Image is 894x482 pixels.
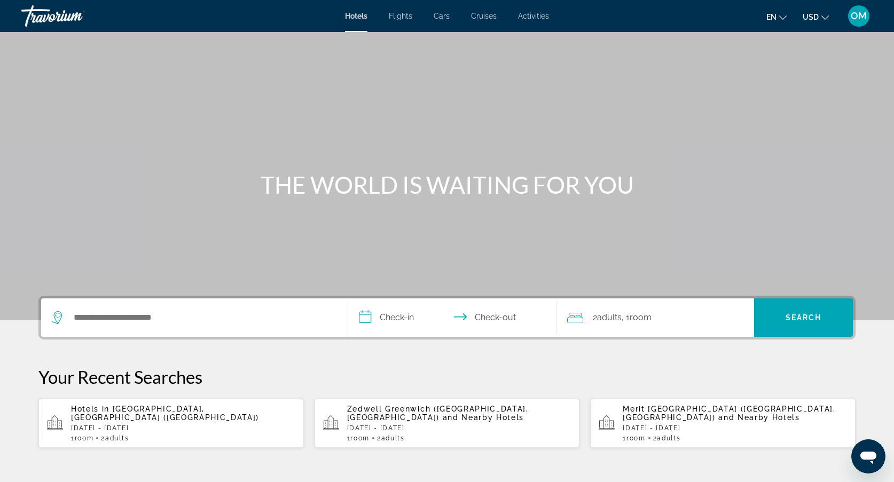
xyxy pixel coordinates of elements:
[75,434,94,442] span: Room
[623,434,645,442] span: 1
[626,434,646,442] span: Room
[754,298,853,337] button: Search
[518,12,549,20] a: Activities
[851,439,885,473] iframe: Bouton de lancement de la fenêtre de messagerie
[653,434,681,442] span: 2
[347,434,370,442] span: 1
[803,13,819,21] span: USD
[71,434,93,442] span: 1
[443,413,524,422] span: and Nearby Hotels
[471,12,497,20] a: Cruises
[389,12,412,20] a: Flights
[38,366,856,388] p: Your Recent Searches
[101,434,129,442] span: 2
[71,424,295,432] p: [DATE] - [DATE]
[347,405,529,422] span: Zedwell Greenwich ([GEOGRAPHIC_DATA], [GEOGRAPHIC_DATA])
[630,312,652,322] span: Room
[348,298,556,337] button: Select check in and out date
[593,310,622,325] span: 2
[556,298,754,337] button: Travelers: 2 adults, 0 children
[350,434,370,442] span: Room
[623,405,835,422] span: Merit [GEOGRAPHIC_DATA] ([GEOGRAPHIC_DATA], [GEOGRAPHIC_DATA])
[315,398,580,448] button: Zedwell Greenwich ([GEOGRAPHIC_DATA], [GEOGRAPHIC_DATA]) and Nearby Hotels[DATE] - [DATE]1Room2Ad...
[623,424,847,432] p: [DATE] - [DATE]
[434,12,450,20] a: Cars
[590,398,856,448] button: Merit [GEOGRAPHIC_DATA] ([GEOGRAPHIC_DATA], [GEOGRAPHIC_DATA]) and Nearby Hotels[DATE] - [DATE]1R...
[247,171,647,199] h1: THE WORLD IS WAITING FOR YOU
[21,2,128,30] a: Travorium
[597,312,622,322] span: Adults
[718,413,800,422] span: and Nearby Hotels
[377,434,405,442] span: 2
[622,310,652,325] span: , 1
[803,9,829,25] button: Change currency
[345,12,367,20] a: Hotels
[347,424,571,432] p: [DATE] - [DATE]
[845,5,873,27] button: User Menu
[786,313,822,322] span: Search
[851,11,867,21] span: OM
[71,405,259,422] span: [GEOGRAPHIC_DATA], [GEOGRAPHIC_DATA] ([GEOGRAPHIC_DATA])
[105,434,129,442] span: Adults
[41,298,853,337] div: Search widget
[381,434,405,442] span: Adults
[71,405,109,413] span: Hotels in
[657,434,680,442] span: Adults
[766,13,777,21] span: en
[766,9,787,25] button: Change language
[73,310,332,326] input: Search hotel destination
[38,398,304,448] button: Hotels in [GEOGRAPHIC_DATA], [GEOGRAPHIC_DATA] ([GEOGRAPHIC_DATA])[DATE] - [DATE]1Room2Adults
